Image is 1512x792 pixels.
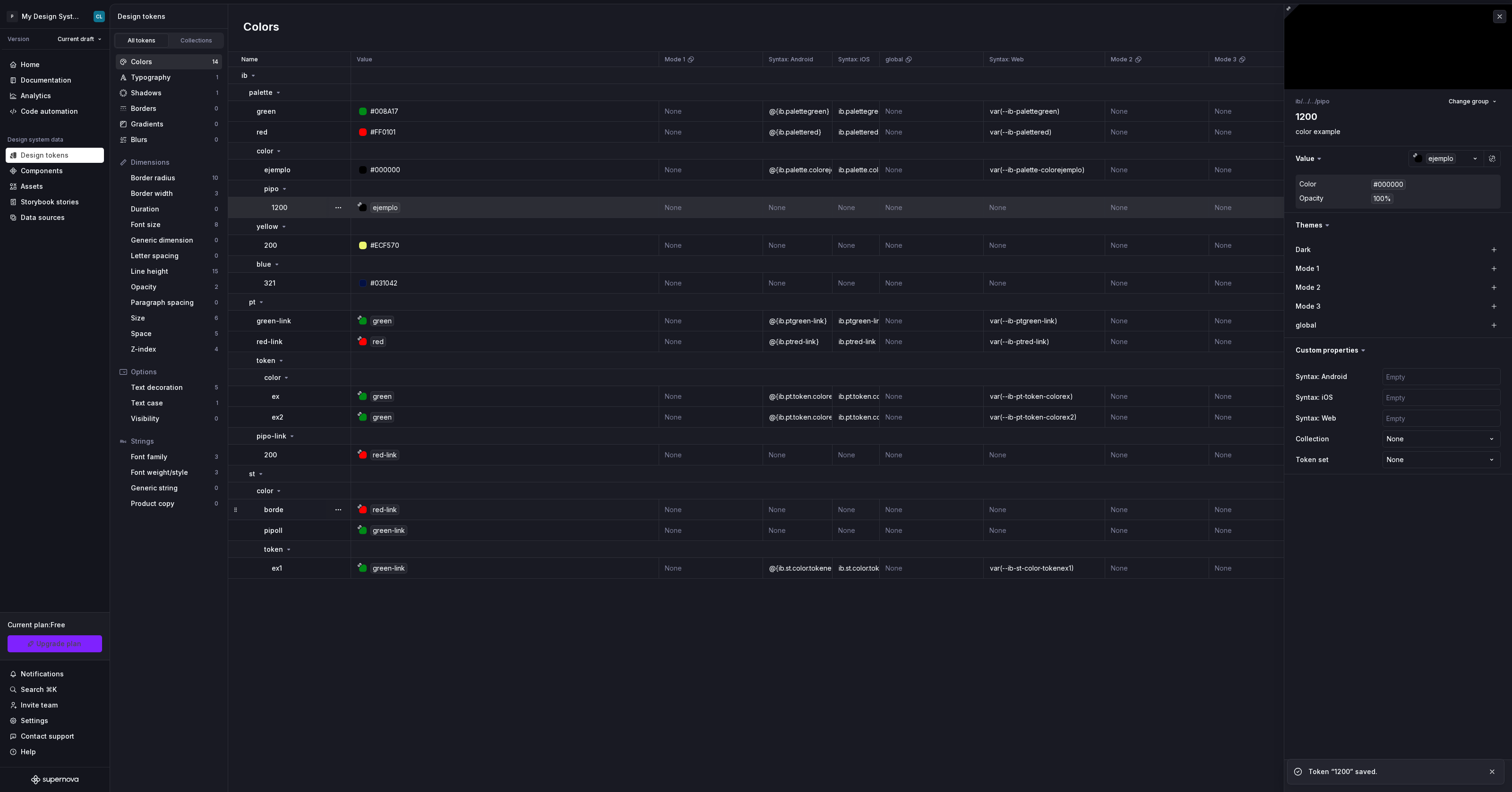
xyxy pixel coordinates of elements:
[370,525,407,536] div: green-link
[1296,245,1311,254] label: Dark
[127,411,222,426] a: Visibility0
[7,11,18,22] div: P
[1296,393,1333,402] label: Syntax: iOS
[1371,194,1393,204] div: 100%
[984,165,1104,175] div: var(--ib-palette-colorejemplo)
[216,399,218,407] div: 1
[764,127,832,137] div: @{ib.palettered}
[131,88,216,98] div: Shadows
[989,56,1024,63] p: Syntax: Web
[215,283,218,291] div: 2
[659,122,763,143] td: None
[1209,122,1313,143] td: None
[1315,98,1317,105] li: /
[1449,98,1489,105] span: Change group
[21,91,51,101] div: Analytics
[257,222,278,231] p: yellow
[880,101,984,122] td: None
[212,174,218,182] div: 10
[838,56,870,63] p: Syntax: iOS
[833,413,879,422] div: ib.pt.token.colorex2
[31,775,78,784] a: Supernova Logo
[1444,95,1501,108] button: Change group
[764,107,832,116] div: @{ib.palettegreen}
[1105,445,1209,465] td: None
[880,386,984,407] td: None
[21,197,79,207] div: Storybook stories
[8,635,102,652] a: Upgrade plan
[833,445,880,465] td: None
[984,392,1104,401] div: var(--ib-pt-token-colorex)
[1105,311,1209,331] td: None
[659,160,763,180] td: None
[833,107,879,116] div: ib.palettegreen
[127,311,222,326] a: Size6
[131,383,215,392] div: Text decoration
[131,329,215,338] div: Space
[116,101,222,116] a: Borders0
[6,73,104,88] a: Documentation
[370,278,397,288] div: #031042
[21,716,48,725] div: Settings
[880,311,984,331] td: None
[21,76,71,85] div: Documentation
[21,732,74,741] div: Contact support
[127,342,222,357] a: Z-index4
[357,56,372,63] p: Value
[1209,520,1313,541] td: None
[127,233,222,248] a: Generic dimension0
[1299,194,1323,203] div: Opacity
[241,71,248,80] p: ib
[370,241,399,250] div: #ECF570
[131,251,215,261] div: Letter spacing
[6,179,104,194] a: Assets
[131,158,218,167] div: Dimensions
[257,486,273,496] p: color
[127,380,222,395] a: Text decoration5
[370,391,394,402] div: green
[257,337,283,346] p: red-link
[257,316,291,326] p: green-link
[1308,98,1310,105] li: /
[1296,264,1319,273] label: Mode 1
[1209,407,1313,428] td: None
[833,499,880,520] td: None
[880,499,984,520] td: None
[1383,368,1501,385] input: Empty
[665,56,685,63] p: Mode 1
[6,210,104,225] a: Data sources
[1215,56,1237,63] p: Mode 3
[984,564,1104,573] div: var(--ib-st-color-tokenex1)
[1371,179,1406,190] div: #000000
[118,12,224,21] div: Design tokens
[984,499,1105,520] td: None
[58,35,94,43] span: Current draft
[249,297,256,307] p: pt
[131,367,218,377] div: Options
[215,120,218,128] div: 0
[215,484,218,492] div: 0
[370,505,399,515] div: red-link
[1310,98,1315,105] li: …
[763,445,833,465] td: None
[659,386,763,407] td: None
[264,545,283,554] p: token
[833,165,879,175] div: ib.palette.colorejemplo
[36,639,81,649] span: Upgrade plan
[264,526,283,535] p: pipoII
[215,314,218,322] div: 6
[127,279,222,295] a: Opacity2
[6,666,104,682] button: Notifications
[131,468,215,477] div: Font weight/style
[984,413,1104,422] div: var(--ib-pt-token-colorex2)
[984,337,1104,346] div: var(--ib-ptred-link)
[257,260,271,269] p: blue
[659,197,763,218] td: None
[131,104,215,113] div: Borders
[1296,283,1321,292] label: Mode 2
[21,182,43,191] div: Assets
[116,54,222,69] a: Colors14
[659,273,763,294] td: None
[212,268,218,275] div: 15
[215,221,218,228] div: 8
